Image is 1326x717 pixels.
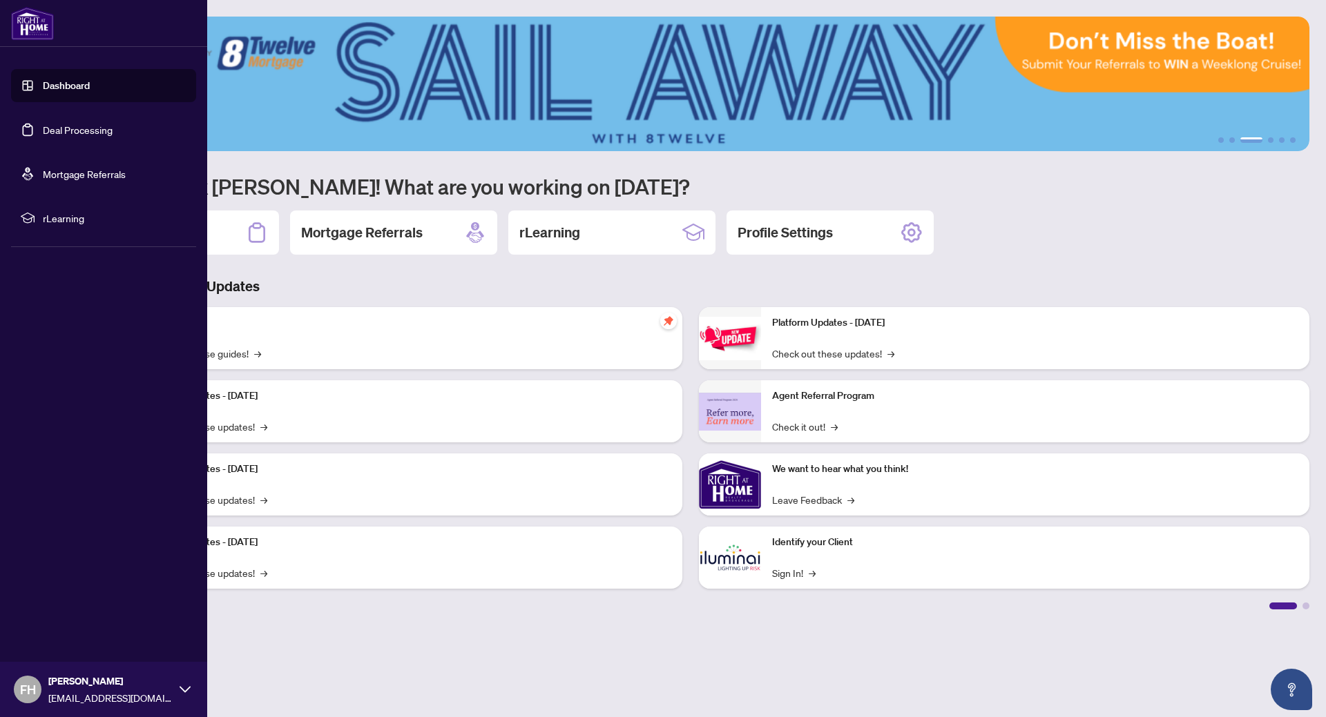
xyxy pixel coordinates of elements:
[772,346,894,361] a: Check out these updates!→
[699,527,761,589] img: Identify your Client
[699,393,761,431] img: Agent Referral Program
[772,419,838,434] a: Check it out!→
[145,315,671,331] p: Self-Help
[1268,137,1274,143] button: 4
[1290,137,1296,143] button: 6
[254,346,261,361] span: →
[72,277,1309,296] h3: Brokerage & Industry Updates
[738,223,833,242] h2: Profile Settings
[887,346,894,361] span: →
[260,419,267,434] span: →
[1240,137,1262,143] button: 3
[1271,669,1312,710] button: Open asap
[11,7,54,40] img: logo
[145,535,671,550] p: Platform Updates - [DATE]
[1218,137,1224,143] button: 1
[43,168,126,180] a: Mortgage Referrals
[43,124,113,136] a: Deal Processing
[847,492,854,507] span: →
[772,565,816,580] a: Sign In!→
[260,492,267,507] span: →
[72,17,1309,151] img: Slide 2
[772,492,854,507] a: Leave Feedback→
[1279,137,1285,143] button: 5
[519,223,580,242] h2: rLearning
[831,419,838,434] span: →
[660,313,677,329] span: pushpin
[301,223,423,242] h2: Mortgage Referrals
[145,389,671,404] p: Platform Updates - [DATE]
[20,680,36,699] span: FH
[48,690,173,705] span: [EMAIL_ADDRESS][DOMAIN_NAME]
[43,79,90,92] a: Dashboard
[260,565,267,580] span: →
[772,315,1298,331] p: Platform Updates - [DATE]
[772,535,1298,550] p: Identify your Client
[772,462,1298,477] p: We want to hear what you think!
[809,565,816,580] span: →
[43,210,186,226] span: rLearning
[699,453,761,515] img: We want to hear what you think!
[145,462,671,477] p: Platform Updates - [DATE]
[699,317,761,360] img: Platform Updates - June 23, 2025
[772,389,1298,404] p: Agent Referral Program
[48,674,173,689] span: [PERSON_NAME]
[72,173,1309,199] h1: Welcome back [PERSON_NAME]! What are you working on [DATE]?
[1229,137,1235,143] button: 2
